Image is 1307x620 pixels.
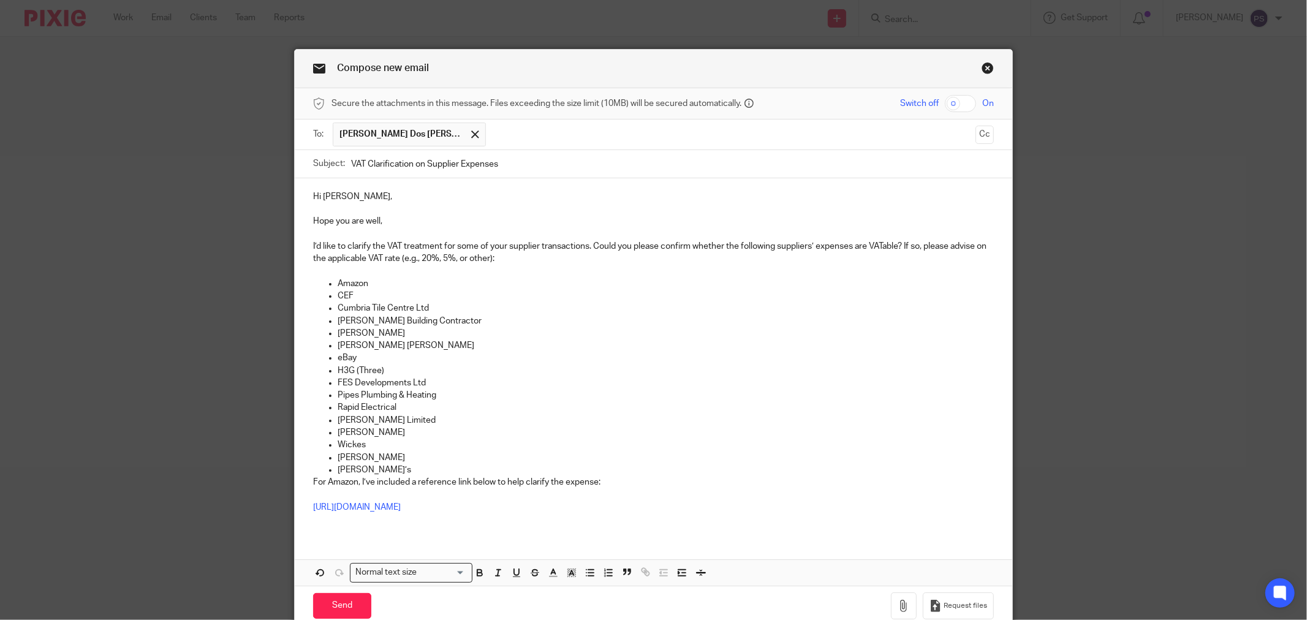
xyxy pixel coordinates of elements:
[337,63,429,73] span: Compose new email
[338,278,994,290] p: Amazon
[313,240,994,265] p: I’d like to clarify the VAT treatment for some of your supplier transactions. Could you please co...
[976,126,994,144] button: Cc
[338,426,994,439] p: [PERSON_NAME]
[923,592,994,620] button: Request files
[338,290,994,302] p: CEF
[338,339,994,352] p: [PERSON_NAME] [PERSON_NAME]
[338,327,994,339] p: [PERSON_NAME]
[338,377,994,389] p: FES Developments Ltd
[353,566,420,579] span: Normal text size
[421,566,465,579] input: Search for option
[313,593,371,619] input: Send
[338,439,994,451] p: Wickes
[338,315,994,327] p: [PERSON_NAME] Building Contractor
[350,563,472,582] div: Search for option
[338,414,994,426] p: [PERSON_NAME] Limited
[313,157,345,170] label: Subject:
[982,62,994,78] a: Close this dialog window
[313,215,994,227] p: Hope you are well,
[900,97,939,110] span: Switch off
[338,352,994,364] p: eBay
[313,503,401,512] a: [URL][DOMAIN_NAME]
[944,601,987,611] span: Request files
[338,401,994,414] p: Rapid Electrical
[982,97,994,110] span: On
[313,191,994,203] p: Hi [PERSON_NAME],
[338,302,994,314] p: Cumbria Tile Centre Ltd
[338,452,994,464] p: [PERSON_NAME]
[313,128,327,140] label: To:
[339,128,462,140] span: [PERSON_NAME] Dos [PERSON_NAME]
[338,464,994,476] p: [PERSON_NAME]’s
[331,97,741,110] span: Secure the attachments in this message. Files exceeding the size limit (10MB) will be secured aut...
[313,476,994,488] p: For Amazon, I’ve included a reference link below to help clarify the expense:
[338,389,994,401] p: Pipes Plumbing & Heating
[338,365,994,377] p: H3G (Three)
